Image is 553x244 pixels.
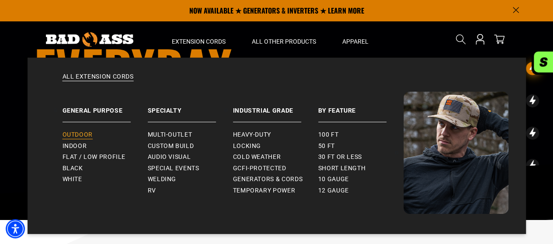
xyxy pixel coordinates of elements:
[329,21,382,58] summary: Apparel
[318,175,349,183] span: 10 gauge
[63,151,148,163] a: Flat / Low Profile
[233,129,318,141] a: Heavy-Duty
[233,141,318,152] a: Locking
[252,38,316,45] span: All Other Products
[318,185,403,196] a: 12 gauge
[403,92,508,214] img: Bad Ass Extension Cords
[233,175,303,183] span: Generators & Cords
[63,92,148,122] a: General Purpose
[233,153,281,161] span: Cold Weather
[318,151,403,163] a: 30 ft or less
[63,163,148,174] a: Black
[63,141,148,152] a: Indoor
[148,142,194,150] span: Custom Build
[63,165,83,172] span: Black
[172,38,226,45] span: Extension Cords
[148,175,176,183] span: Welding
[318,131,339,139] span: 100 ft
[342,38,369,45] span: Apparel
[233,165,286,172] span: GCFI-Protected
[148,165,199,172] span: Special Events
[63,131,93,139] span: Outdoor
[159,21,239,58] summary: Extension Cords
[233,163,318,174] a: GCFI-Protected
[148,153,191,161] span: Audio Visual
[318,141,403,152] a: 50 ft
[148,187,156,195] span: RV
[233,142,261,150] span: Locking
[63,129,148,141] a: Outdoor
[63,142,87,150] span: Indoor
[318,174,403,185] a: 10 gauge
[233,187,296,195] span: Temporary Power
[148,131,192,139] span: Multi-Outlet
[233,174,318,185] a: Generators & Cords
[492,34,506,45] a: cart
[148,141,233,152] a: Custom Build
[318,129,403,141] a: 100 ft
[233,151,318,163] a: Cold Weather
[233,185,318,196] a: Temporary Power
[63,175,82,183] span: White
[318,142,335,150] span: 50 ft
[454,32,468,46] summary: Search
[45,72,508,92] a: All Extension Cords
[318,165,366,172] span: Short Length
[148,163,233,174] a: Special Events
[148,185,233,196] a: RV
[233,92,318,122] a: Industrial Grade
[318,187,349,195] span: 12 gauge
[239,21,329,58] summary: All Other Products
[148,129,233,141] a: Multi-Outlet
[233,131,271,139] span: Heavy-Duty
[318,163,403,174] a: Short Length
[318,92,403,122] a: By Feature
[318,153,362,161] span: 30 ft or less
[148,92,233,122] a: Specialty
[148,151,233,163] a: Audio Visual
[6,219,25,238] div: Accessibility Menu
[148,174,233,185] a: Welding
[46,32,133,47] img: Bad Ass Extension Cords
[473,21,487,58] a: Open this option
[63,153,126,161] span: Flat / Low Profile
[63,174,148,185] a: White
